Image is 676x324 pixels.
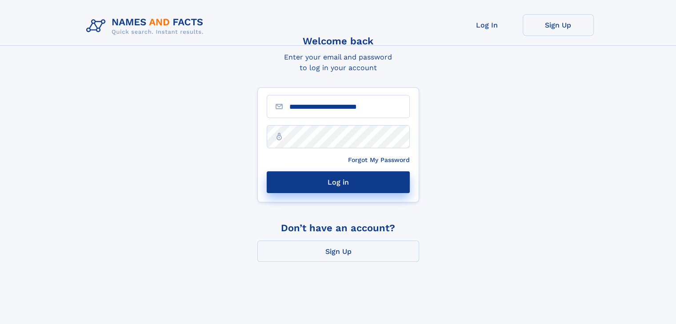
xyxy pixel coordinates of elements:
img: Logo Names and Facts [83,14,211,38]
a: Sign Up [523,14,594,36]
a: Sign Up [257,241,419,262]
div: Enter your email and password to log in your account [257,52,419,73]
button: Log in [267,171,410,193]
a: Log In [452,14,523,36]
div: Don’t have an account? [257,222,419,233]
a: Forgot My Password [348,155,410,165]
div: Sign Up [325,244,352,259]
